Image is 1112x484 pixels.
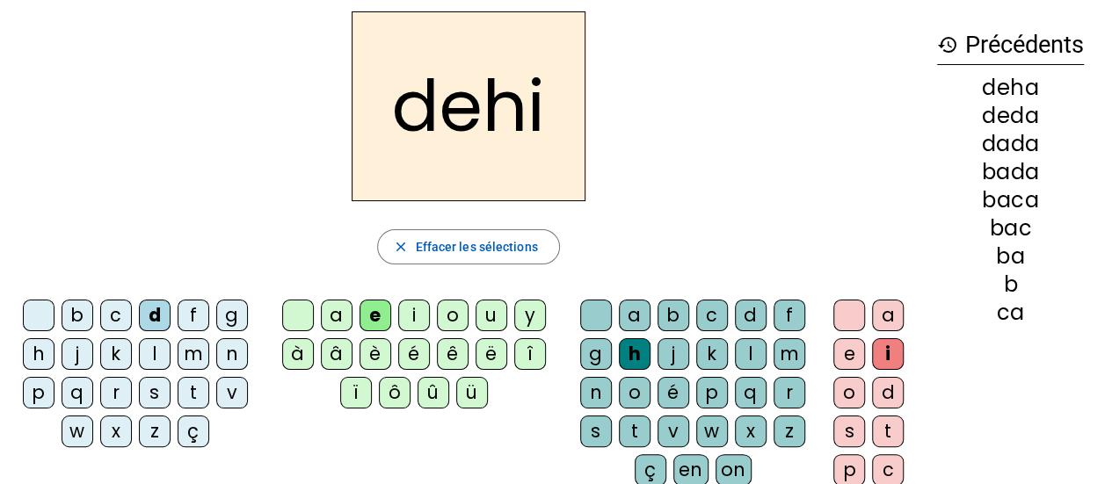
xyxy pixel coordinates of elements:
div: c [696,300,728,331]
div: deda [937,105,1084,126]
div: x [735,415,767,447]
div: i [398,300,430,331]
div: j [62,338,93,370]
div: l [735,338,767,370]
div: j [658,338,689,370]
div: u [476,300,507,331]
div: b [658,300,689,331]
div: baca [937,190,1084,211]
div: g [216,300,248,331]
div: ô [379,377,411,408]
div: n [216,338,248,370]
div: q [62,377,93,408]
div: e [833,338,865,370]
div: m [774,338,805,370]
div: l [139,338,171,370]
div: b [937,274,1084,295]
div: è [360,338,391,370]
div: ï [340,377,372,408]
div: s [139,377,171,408]
div: m [178,338,209,370]
div: w [696,415,728,447]
div: g [580,338,612,370]
div: z [139,415,171,447]
div: t [178,377,209,408]
div: v [658,415,689,447]
div: k [100,338,132,370]
div: y [514,300,546,331]
h3: Précédents [937,25,1084,65]
div: r [774,377,805,408]
div: ü [456,377,488,408]
div: bac [937,218,1084,239]
div: p [23,377,55,408]
mat-icon: history [937,34,958,55]
div: p [696,377,728,408]
h2: dehi [352,11,585,201]
button: Effacer les sélections [377,229,559,264]
div: o [833,377,865,408]
div: h [619,338,650,370]
div: ë [476,338,507,370]
div: à [282,338,314,370]
div: i [872,338,904,370]
div: û [418,377,449,408]
div: î [514,338,546,370]
div: t [872,415,904,447]
div: n [580,377,612,408]
div: t [619,415,650,447]
div: a [872,300,904,331]
div: é [658,377,689,408]
div: z [774,415,805,447]
div: ê [437,338,469,370]
div: s [580,415,612,447]
div: bada [937,162,1084,183]
div: ba [937,246,1084,267]
div: a [321,300,352,331]
div: s [833,415,865,447]
div: v [216,377,248,408]
div: deha [937,77,1084,98]
div: ca [937,302,1084,323]
div: â [321,338,352,370]
div: q [735,377,767,408]
mat-icon: close [392,239,408,255]
div: r [100,377,132,408]
div: ç [178,415,209,447]
div: x [100,415,132,447]
div: k [696,338,728,370]
div: dada [937,134,1084,155]
div: c [100,300,132,331]
div: d [139,300,171,331]
span: Effacer les sélections [415,236,537,257]
div: d [735,300,767,331]
div: a [619,300,650,331]
div: é [398,338,430,370]
div: o [437,300,469,331]
div: h [23,338,55,370]
div: w [62,415,93,447]
div: e [360,300,391,331]
div: f [178,300,209,331]
div: f [774,300,805,331]
div: d [872,377,904,408]
div: b [62,300,93,331]
div: o [619,377,650,408]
